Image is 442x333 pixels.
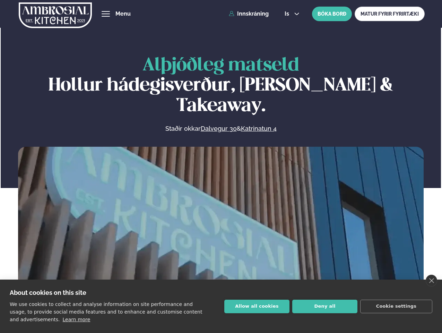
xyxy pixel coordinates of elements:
button: hamburger [102,10,110,18]
a: Learn more [63,317,90,322]
p: Staðir okkar & [90,125,352,133]
strong: About cookies on this site [10,289,86,296]
h1: Hollur hádegisverður, [PERSON_NAME] & Takeaway. [18,55,424,116]
a: Katrinatun 4 [241,125,277,133]
a: close [426,275,437,287]
button: BÓKA BORÐ [312,7,352,21]
span: is [285,11,291,17]
a: Innskráning [229,11,269,17]
span: Alþjóðleg matseld [142,57,299,74]
button: Cookie settings [360,300,432,313]
button: is [279,11,305,17]
img: logo [19,1,92,29]
a: MATUR FYRIR FYRIRTÆKI [355,7,425,21]
button: Deny all [292,300,357,313]
button: Allow all cookies [224,300,289,313]
p: We use cookies to collect and analyse information on site performance and usage, to provide socia... [10,301,202,322]
a: Dalvegur 30 [201,125,237,133]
